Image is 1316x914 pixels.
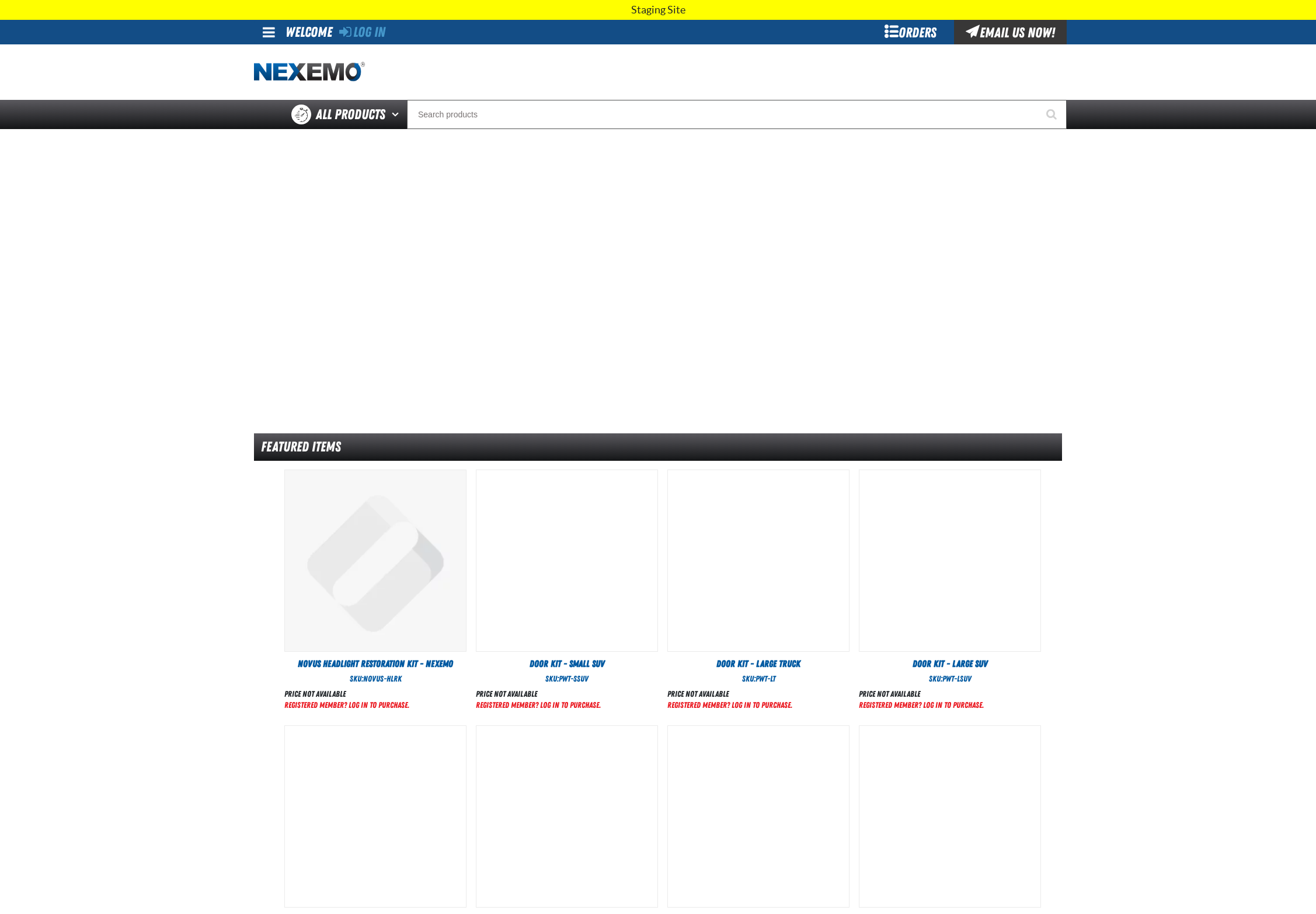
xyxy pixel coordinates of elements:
[668,726,849,907] img: XPEL Magnets Dealership Laminated Monroney Stickers (Pack of 2 Magnets)
[859,689,984,700] div: Price not available
[363,674,402,683] span: NOVUS-HLRK
[859,673,1041,684] div: SKU:
[298,658,453,669] span: Novus Headlight Restoration Kit - Nexemo
[954,20,1067,44] div: Email Us Now!
[756,674,775,683] span: PWT-LT
[476,470,657,651] img: Door Kit - Small SUV
[942,674,972,683] span: PWT-LSUV
[859,726,1040,907] : View Details of the Ultragard Diamonite Orange Gloves - (7/8 mil) - (100 gloves per box MIN 10 bo...
[668,470,849,651] img: Door Kit - Large Truck
[476,700,601,710] a: Registered Member? Log In to purchase.
[285,470,466,651] : View Details of the Novus Headlight Restoration Kit - Nexemo
[667,689,792,700] div: Price not available
[668,470,849,651] : View Details of the Door Kit - Large Truck
[284,658,466,670] a: Novus Headlight Restoration Kit - Nexemo
[859,726,1040,907] img: Ultragard Diamonite Orange Gloves - (7/8 mil) - (100 gloves per box MIN 10 box order)
[476,726,657,907] : View Details of the Door Kit - Small Truck
[913,658,988,669] span: Door Kit - Large SUV
[284,689,409,700] div: Price not available
[285,726,466,907] img: Door Kit - All Sedans
[388,100,407,129] button: Open All Products pages
[866,20,954,44] div: Orders
[476,689,601,700] div: Price not available
[530,658,605,669] span: Door Kit - Small SUV
[285,726,466,907] : View Details of the Door Kit - All Sedans
[476,726,657,907] img: Door Kit - Small Truck
[286,20,332,43] div: Welcome
[280,129,1036,392] img: PG Filters & Wipers
[476,658,658,670] a: Door Kit - Small SUV
[668,726,849,907] : View Details of the XPEL Magnets Dealership Laminated Monroney Stickers (Pack of 2 Magnets)
[285,470,466,651] img: Novus Headlight Restoration Kit - Nexemo
[339,24,385,40] a: Log In
[559,674,589,683] span: PWT-SSUV
[476,470,657,651] : View Details of the Door Kit - Small SUV
[407,100,1067,129] input: Search
[667,700,792,710] a: Registered Member? Log In to purchase.
[859,658,1041,670] a: Door Kit - Large SUV
[716,658,800,669] span: Door Kit - Large Truck
[254,62,365,82] img: Nexemo logo
[316,104,385,125] span: All Products
[284,700,409,710] a: Registered Member? Log In to purchase.
[859,700,984,710] a: Registered Member? Log In to purchase.
[284,673,466,684] div: SKU:
[476,673,658,684] div: SKU:
[667,673,850,684] div: SKU:
[859,470,1040,651] img: Door Kit - Large SUV
[859,470,1040,651] : View Details of the Door Kit - Large SUV
[667,658,850,670] a: Door Kit - Large Truck
[254,433,1062,461] div: Featured Items
[1038,100,1067,129] button: Start Searching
